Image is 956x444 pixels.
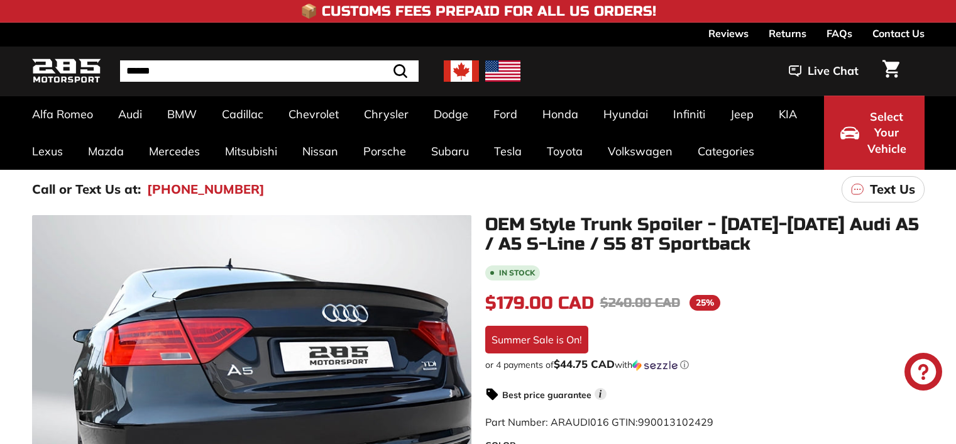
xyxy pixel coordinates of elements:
[136,133,212,170] a: Mercedes
[499,269,535,277] b: In stock
[875,50,907,92] a: Cart
[591,96,661,133] a: Hyundai
[595,133,685,170] a: Volkswagen
[901,353,946,394] inbox-online-store-chat: Shopify online store chat
[481,96,530,133] a: Ford
[32,57,101,86] img: Logo_285_Motorsport_areodynamics_components
[827,23,852,44] a: FAQs
[534,133,595,170] a: Toyota
[661,96,718,133] a: Infiniti
[485,292,594,314] span: $179.00 CAD
[554,357,615,370] span: $44.75 CAD
[808,63,859,79] span: Live Chat
[502,389,591,401] strong: Best price guarantee
[155,96,209,133] a: BMW
[351,133,419,170] a: Porsche
[19,133,75,170] a: Lexus
[421,96,481,133] a: Dodge
[147,180,265,199] a: [PHONE_NUMBER]
[638,416,713,428] span: 990013102429
[865,109,908,157] span: Select Your Vehicle
[419,133,481,170] a: Subaru
[708,23,749,44] a: Reviews
[485,215,925,254] h1: OEM Style Trunk Spoiler - [DATE]-[DATE] Audi A5 / A5 S-Line / S5 8T Sportback
[75,133,136,170] a: Mazda
[106,96,155,133] a: Audi
[870,180,915,199] p: Text Us
[772,55,875,87] button: Live Chat
[685,133,767,170] a: Categories
[824,96,925,170] button: Select Your Vehicle
[690,295,720,311] span: 25%
[485,358,925,371] div: or 4 payments of$44.75 CADwithSezzle Click to learn more about Sezzle
[485,358,925,371] div: or 4 payments of with
[212,133,290,170] a: Mitsubishi
[290,133,351,170] a: Nissan
[276,96,351,133] a: Chevrolet
[632,360,678,371] img: Sezzle
[120,60,419,82] input: Search
[718,96,766,133] a: Jeep
[769,23,806,44] a: Returns
[485,416,713,428] span: Part Number: ARAUDI016 GTIN:
[300,4,656,19] h4: 📦 Customs Fees Prepaid for All US Orders!
[351,96,421,133] a: Chrysler
[530,96,591,133] a: Honda
[32,180,141,199] p: Call or Text Us at:
[481,133,534,170] a: Tesla
[600,295,680,311] span: $240.00 CAD
[842,176,925,203] a: Text Us
[872,23,925,44] a: Contact Us
[595,388,607,400] span: i
[766,96,810,133] a: KIA
[209,96,276,133] a: Cadillac
[485,326,588,353] div: Summer Sale is On!
[19,96,106,133] a: Alfa Romeo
